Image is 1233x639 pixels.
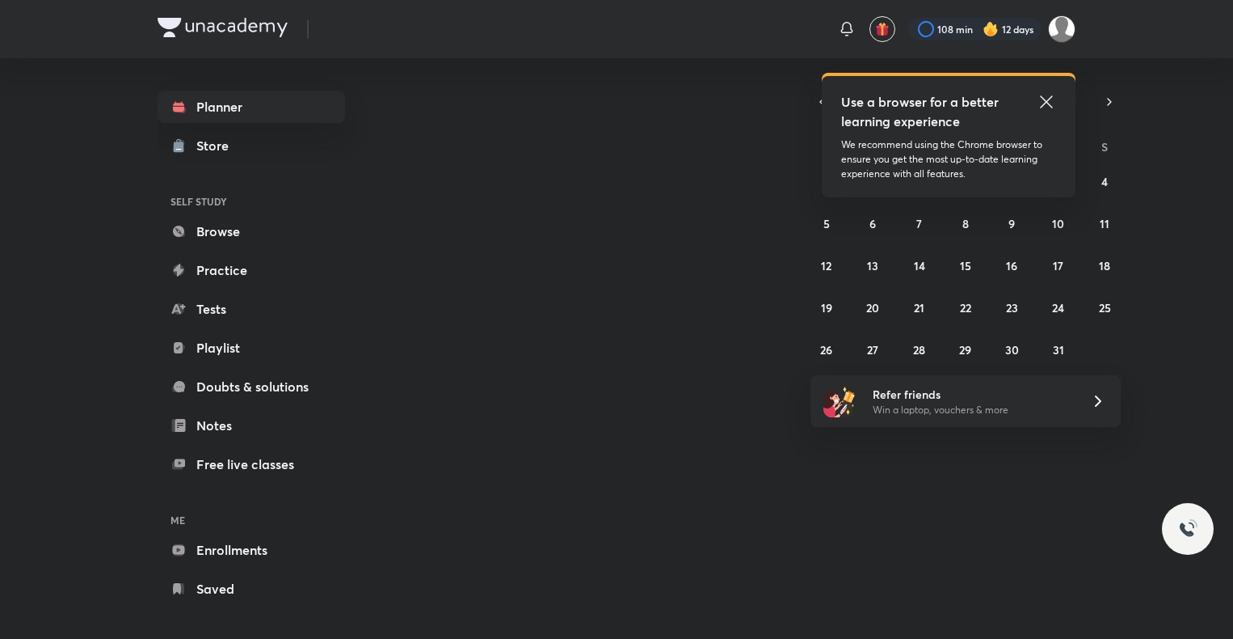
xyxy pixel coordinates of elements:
button: October 30, 2025 [999,336,1025,362]
button: October 5, 2025 [814,210,840,236]
button: October 25, 2025 [1092,294,1117,320]
abbr: October 21, 2025 [914,300,924,315]
a: Planner [158,91,345,123]
abbr: October 12, 2025 [821,258,831,273]
abbr: October 14, 2025 [914,258,925,273]
abbr: October 7, 2025 [916,216,922,231]
a: Browse [158,215,345,248]
button: October 21, 2025 [907,294,932,320]
img: avatar [875,22,890,36]
abbr: October 23, 2025 [1006,300,1018,315]
div: Store [196,136,238,155]
img: referral [823,385,856,417]
abbr: October 28, 2025 [913,342,925,358]
abbr: October 26, 2025 [820,342,832,358]
img: ttu [1178,519,1197,539]
abbr: October 16, 2025 [1006,258,1017,273]
button: October 11, 2025 [1092,210,1117,236]
abbr: October 9, 2025 [1008,216,1015,231]
button: October 15, 2025 [953,252,978,278]
p: We recommend using the Chrome browser to ensure you get the most up-to-date learning experience w... [841,138,1056,181]
button: avatar [869,16,895,42]
abbr: October 8, 2025 [962,216,969,231]
button: October 24, 2025 [1046,294,1071,320]
h6: SELF STUDY [158,188,345,215]
button: October 18, 2025 [1092,252,1117,278]
button: October 29, 2025 [953,336,978,362]
button: October 22, 2025 [953,294,978,320]
button: October 14, 2025 [907,252,932,278]
abbr: Saturday [1101,139,1108,154]
a: Practice [158,254,345,286]
abbr: October 29, 2025 [959,342,971,358]
abbr: October 18, 2025 [1099,258,1110,273]
h5: Use a browser for a better learning experience [841,92,1002,131]
img: Aparna Dubey [1048,15,1075,43]
img: streak [983,21,999,37]
a: Free live classes [158,448,345,480]
p: Win a laptop, vouchers & more [873,403,1071,417]
button: October 4, 2025 [1092,168,1117,194]
abbr: October 19, 2025 [821,300,832,315]
button: October 7, 2025 [907,210,932,236]
abbr: October 13, 2025 [867,258,878,273]
button: October 23, 2025 [999,294,1025,320]
abbr: October 30, 2025 [1005,342,1019,358]
a: Store [158,129,345,162]
a: Company Logo [158,18,288,41]
abbr: October 10, 2025 [1052,216,1064,231]
abbr: October 20, 2025 [866,300,879,315]
button: October 6, 2025 [860,210,886,236]
button: October 16, 2025 [999,252,1025,278]
abbr: October 17, 2025 [1053,258,1063,273]
button: October 10, 2025 [1046,210,1071,236]
button: October 12, 2025 [814,252,840,278]
a: Playlist [158,332,345,364]
button: October 19, 2025 [814,294,840,320]
a: Notes [158,409,345,442]
abbr: October 25, 2025 [1099,300,1111,315]
button: October 28, 2025 [907,336,932,362]
button: October 8, 2025 [953,210,978,236]
a: Tests [158,293,345,325]
button: October 27, 2025 [860,336,886,362]
button: October 13, 2025 [860,252,886,278]
abbr: October 5, 2025 [823,216,830,231]
abbr: October 4, 2025 [1101,174,1108,189]
a: Saved [158,573,345,605]
abbr: October 31, 2025 [1053,342,1064,358]
abbr: October 15, 2025 [960,258,971,273]
abbr: October 6, 2025 [869,216,876,231]
img: Company Logo [158,18,288,37]
a: Doubts & solutions [158,370,345,403]
button: October 26, 2025 [814,336,840,362]
abbr: October 27, 2025 [867,342,878,358]
h6: Refer friends [873,386,1071,403]
button: October 17, 2025 [1046,252,1071,278]
h6: ME [158,506,345,534]
button: October 31, 2025 [1046,336,1071,362]
button: October 9, 2025 [999,210,1025,236]
a: Enrollments [158,534,345,566]
button: October 20, 2025 [860,294,886,320]
abbr: October 24, 2025 [1052,300,1064,315]
abbr: October 22, 2025 [960,300,971,315]
abbr: October 11, 2025 [1100,216,1109,231]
